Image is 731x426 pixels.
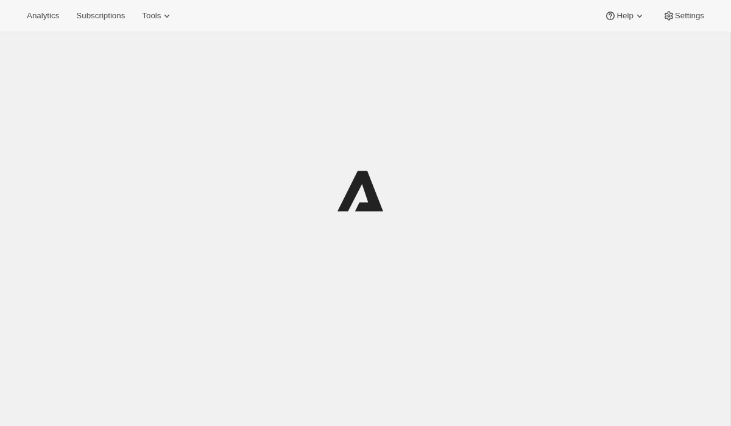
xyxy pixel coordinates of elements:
span: Tools [142,11,161,21]
button: Tools [135,7,180,24]
button: Settings [655,7,712,24]
button: Subscriptions [69,7,132,24]
button: Help [597,7,652,24]
span: Help [616,11,633,21]
button: Analytics [19,7,66,24]
span: Analytics [27,11,59,21]
span: Settings [675,11,704,21]
span: Subscriptions [76,11,125,21]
